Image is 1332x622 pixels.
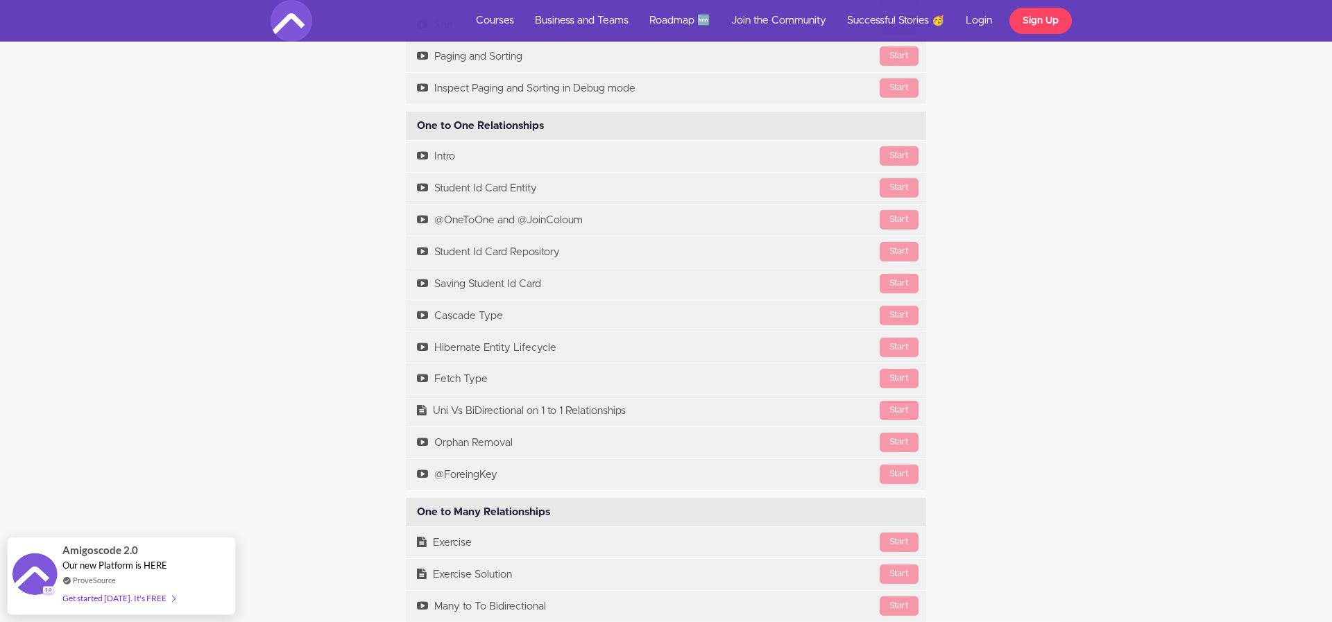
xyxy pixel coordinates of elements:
div: Start [880,146,919,166]
div: One to One Relationships [406,112,926,141]
a: ProveSource [73,574,116,586]
a: Sign Up [1009,8,1072,34]
a: StartHibernate Entity Lifecycle [406,332,926,363]
div: One to Many Relationships [406,498,926,527]
a: StartExercise [406,527,926,558]
div: Start [880,401,919,420]
a: StartStudent Id Card Repository [406,236,926,268]
a: Start@ForeingKey [406,459,926,490]
div: Start [880,564,919,584]
div: Start [880,178,919,198]
span: Our new Platform is HERE [62,560,167,571]
div: Start [880,369,919,388]
a: StartIntro [406,141,926,172]
a: StartStudent Id Card Entity [406,173,926,204]
a: StartFetch Type [406,363,926,395]
div: Get started [DATE]. It's FREE [62,590,175,606]
div: Start [880,433,919,452]
div: Start [880,210,919,230]
a: StartInspect Paging and Sorting in Debug mode [406,73,926,104]
a: StartCascade Type [406,300,926,331]
a: StartExercise Solution [406,559,926,590]
div: Start [880,242,919,261]
div: Start [880,274,919,293]
a: StartUni Vs BiDirectional on 1 to 1 Relationships [406,395,926,426]
span: Amigoscode 2.0 [62,542,138,558]
a: Start@OneToOne and @JoinColoum [406,205,926,236]
div: Start [880,306,919,325]
img: provesource social proof notification image [12,553,58,598]
a: StartPaging and Sorting [406,41,926,72]
div: Start [880,46,919,66]
a: StartMany to To Bidirectional [406,591,926,622]
a: StartOrphan Removal [406,427,926,458]
div: Start [880,338,919,357]
div: Start [880,596,919,616]
a: StartSaving Student Id Card [406,268,926,300]
div: Start [880,78,919,98]
div: Start [880,533,919,552]
div: Start [880,465,919,484]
